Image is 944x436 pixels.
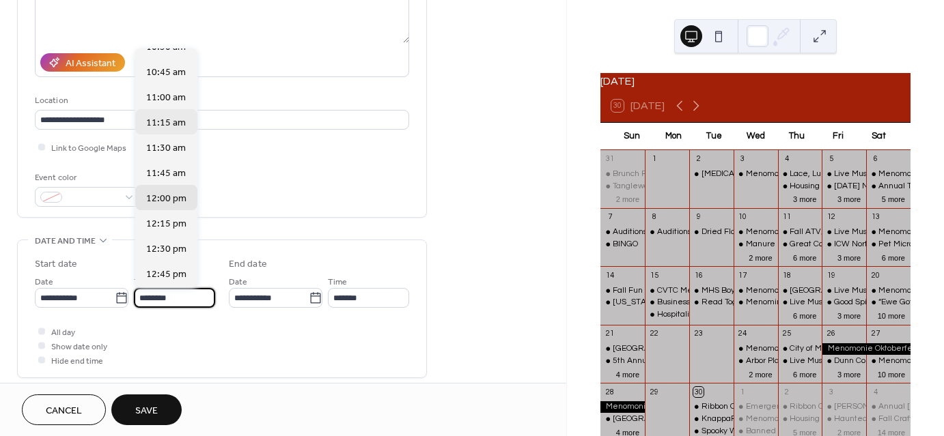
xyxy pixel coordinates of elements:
[605,387,615,397] div: 28
[832,192,866,204] button: 3 more
[778,413,822,425] div: Housing Clinic
[822,239,866,250] div: ICW North Presents: September to Dismember
[778,355,822,367] div: Live Music: McGinnis & Rogers
[51,325,75,340] span: All day
[746,239,803,250] div: Manure [DATE]
[822,285,866,297] div: Live Music: Nice 'N' Easy
[776,123,817,150] div: Thu
[649,329,659,339] div: 22
[35,275,53,289] span: Date
[734,413,778,425] div: Menomonie Farmer's Market
[788,368,822,379] button: 6 more
[738,212,748,222] div: 10
[822,169,866,180] div: Live Music: Crystal + Milz Acoustic Duo
[693,387,704,397] div: 30
[790,181,842,192] div: Housing Clinic
[40,53,125,72] button: AI Assistant
[229,275,247,289] span: Date
[645,285,689,297] div: CVTC Menomonie Campus Ribbon Cutting
[613,355,761,367] div: 5th Annual Fall Decor & Vintage Market
[600,297,645,308] div: Wisconsin National Pull
[866,181,911,192] div: Annual Thrift and Plant Sale
[46,404,82,418] span: Cancel
[866,355,911,367] div: Menomonie Farmer's Market
[613,413,743,425] div: [GEOGRAPHIC_DATA] Fall Festival
[600,227,645,238] div: Auditions for White Christmas
[111,394,182,425] button: Save
[649,154,659,164] div: 1
[657,309,828,321] div: Hospitality Nights with Chef [PERSON_NAME]
[866,401,911,413] div: Annual Cancer Research Fundraiser
[734,355,778,367] div: Arbor Place Women & Children's Unit Open House
[66,57,115,71] div: AI Assistant
[878,413,932,425] div: Fall Craft Sale
[738,387,748,397] div: 1
[782,329,792,339] div: 25
[613,239,638,250] div: BINGO
[605,212,615,222] div: 7
[790,285,907,297] div: [GEOGRAPHIC_DATA] Opening
[600,343,645,355] div: Pleasant Valley Tree Farm Fall Festival
[822,413,866,425] div: Haunted Hillside
[746,343,887,355] div: Menomonie [PERSON_NAME] Market
[51,354,103,368] span: Hide end time
[51,340,107,354] span: Show date only
[652,123,693,150] div: Mon
[613,285,694,297] div: Fall Fun Vendor Show
[649,270,659,280] div: 15
[600,413,645,425] div: Pleasant Valley Tree Farm Fall Festival
[782,154,792,164] div: 4
[778,239,822,250] div: Great Community Cookout
[702,413,781,425] div: KnappaPatch Market
[870,329,880,339] div: 27
[790,413,842,425] div: Housing Clinic
[600,285,645,297] div: Fall Fun Vendor Show
[146,66,186,80] span: 10:45 am
[870,387,880,397] div: 4
[22,394,106,425] a: Cancel
[600,355,645,367] div: 5th Annual Fall Decor & Vintage Market
[746,401,908,413] div: Emergency Preparedness Class For Seniors
[822,401,866,413] div: Govin's Corn Maze & Fall Fun
[693,154,704,164] div: 2
[817,123,858,150] div: Fri
[734,401,778,413] div: Emergency Preparedness Class For Seniors
[876,192,911,204] button: 5 more
[790,297,898,308] div: Live Music: [PERSON_NAME]
[876,251,911,263] button: 6 more
[613,169,679,180] div: Brunch Feat. TBD
[778,297,822,308] div: Live Music: Derek Westholm
[600,181,645,192] div: Tanglewood Dart Tournament
[734,285,778,297] div: Menomonie Farmer's Market
[135,404,158,418] span: Save
[35,171,137,185] div: Event color
[734,169,778,180] div: Menomonie Farmer's Market
[778,169,822,180] div: Lace, Lumber, and Legacy: A Menomonie Mansions and Afternoon Tea Tour
[702,297,854,308] div: Read Together, Rise Together Book Club
[657,297,734,308] div: Business After Hours
[693,270,704,280] div: 16
[611,123,652,150] div: Sun
[826,329,836,339] div: 26
[866,297,911,308] div: “Ewe Got This": Lambing Basics Workshop
[645,227,689,238] div: Auditions for White Christmas
[738,270,748,280] div: 17
[870,212,880,222] div: 13
[146,192,186,206] span: 12:00 pm
[649,212,659,222] div: 8
[613,297,707,308] div: [US_STATE] National Pull
[834,285,925,297] div: Live Music: Nice 'N' Easy
[600,239,645,250] div: BINGO
[743,251,777,263] button: 2 more
[746,227,887,238] div: Menomonie [PERSON_NAME] Market
[689,297,734,308] div: Read Together, Rise Together Book Club
[689,169,734,180] div: Dementia P.A.C.T. Training
[734,239,778,250] div: Manure Field Day
[866,169,911,180] div: Menomonie Farmer's Market
[146,166,186,181] span: 11:45 am
[229,257,267,272] div: End date
[866,413,911,425] div: Fall Craft Sale
[826,270,836,280] div: 19
[822,297,866,308] div: Good Spirits at Olde Towne
[693,212,704,222] div: 9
